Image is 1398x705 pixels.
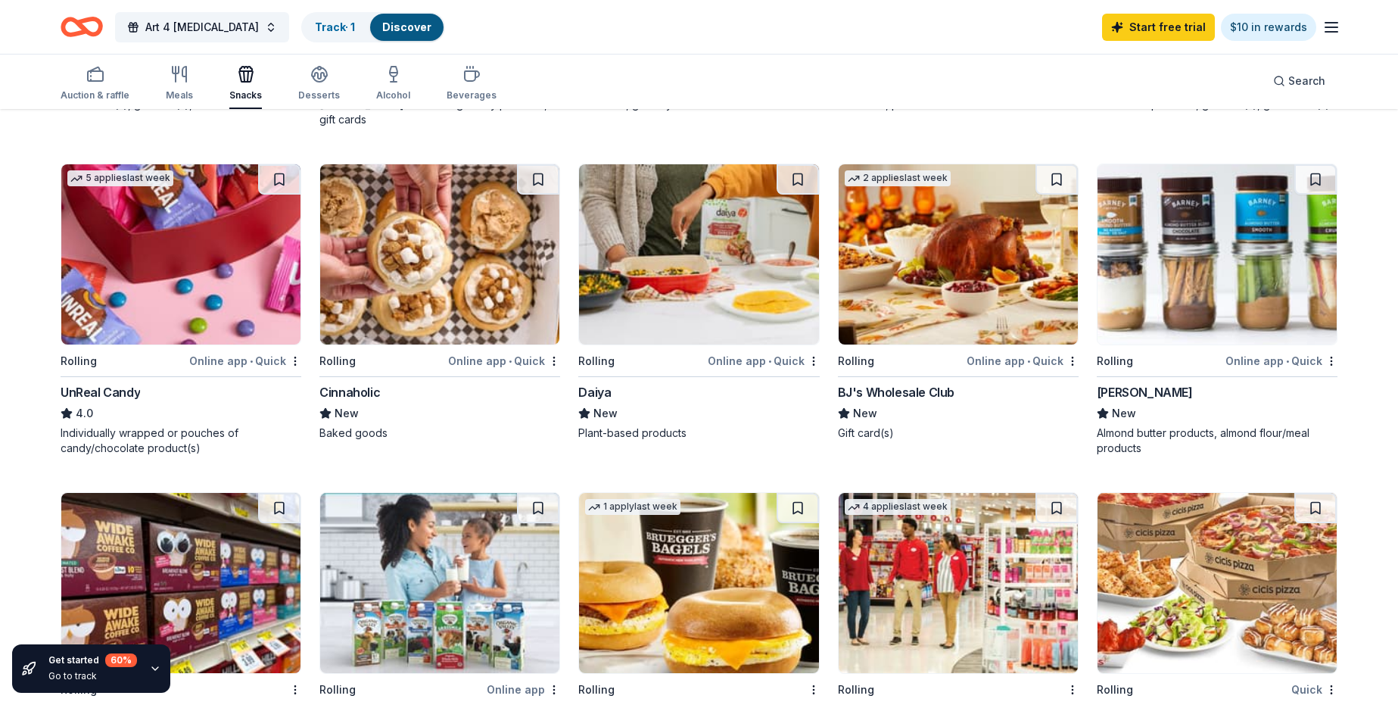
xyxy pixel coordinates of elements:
button: Beverages [447,59,497,109]
span: New [1112,404,1136,423]
div: Rolling [61,352,97,370]
img: Image for Cici's Pizza [1098,493,1337,673]
span: New [593,404,618,423]
div: Go to track [48,670,137,682]
span: • [1286,355,1289,367]
div: Rolling [319,681,356,699]
div: Online app Quick [1225,351,1337,370]
img: Image for Daiya [579,164,818,345]
div: 4 applies last week [845,499,951,515]
div: Plant-based products [578,426,819,441]
div: Rolling [1097,352,1133,370]
div: Alcohol [376,89,410,101]
button: Snacks [229,59,262,109]
div: 60 % [105,654,137,667]
div: Desserts [298,89,340,101]
button: Desserts [298,59,340,109]
img: Image for BJ's Wholesale Club [839,164,1078,345]
div: UnReal Candy [61,383,140,401]
div: Rolling [319,352,356,370]
a: Start free trial [1102,14,1215,41]
div: Meals [166,89,193,101]
div: Online app [487,680,560,699]
span: 4.0 [76,404,93,423]
div: Online app Quick [448,351,560,370]
button: Art 4 [MEDICAL_DATA] [115,12,289,42]
span: Art 4 [MEDICAL_DATA] [145,18,259,36]
img: Image for Piggly Wiggly [61,493,300,673]
div: Rolling [838,352,874,370]
a: Image for Barney ButterRollingOnline app•Quick[PERSON_NAME]NewAlmond butter products, almond flou... [1097,164,1337,456]
div: Beverages [447,89,497,101]
div: Cinnaholic [319,383,380,401]
div: Get started [48,654,137,667]
a: Image for CinnaholicRollingOnline app•QuickCinnaholicNewBaked goods [319,164,560,441]
div: Snacks [229,89,262,101]
span: • [250,355,253,367]
span: New [335,404,359,423]
div: [PERSON_NAME] [1097,383,1193,401]
div: Online app Quick [967,351,1079,370]
img: Image for UnReal Candy [61,164,300,345]
span: • [768,355,771,367]
div: Rolling [578,681,615,699]
img: Image for Barney Butter [1098,164,1337,345]
div: Online app Quick [708,351,820,370]
button: Alcohol [376,59,410,109]
button: Search [1261,66,1337,96]
div: Individually wrapped or pouches of candy/chocolate product(s) [61,426,301,456]
div: BJ's Wholesale Club [838,383,954,401]
div: Daiya [578,383,611,401]
div: 2 applies last week [845,170,951,186]
button: Track· 1Discover [301,12,445,42]
a: Image for UnReal Candy5 applieslast weekRollingOnline app•QuickUnReal Candy4.0Individually wrappe... [61,164,301,456]
img: Image for Cinnaholic [320,164,559,345]
div: Gift card(s) [838,426,1079,441]
span: • [1027,355,1030,367]
div: 5 applies last week [67,170,173,186]
div: Rolling [578,352,615,370]
button: Meals [166,59,193,109]
button: Auction & raffle [61,59,129,109]
div: Online app Quick [189,351,301,370]
div: [PERSON_NAME] food and grocery products, gift cards [319,97,560,127]
span: Search [1288,72,1325,90]
div: Auction & raffle [61,89,129,101]
div: Quick [1291,680,1337,699]
div: Baked goods [319,426,560,441]
div: Rolling [1097,681,1133,699]
a: Track· 1 [315,20,355,33]
span: New [853,404,877,423]
a: Image for BJ's Wholesale Club2 applieslast weekRollingOnline app•QuickBJ's Wholesale ClubNewGift ... [838,164,1079,441]
img: Image for Target [839,493,1078,673]
div: 1 apply last week [585,499,680,515]
a: $10 in rewards [1221,14,1316,41]
a: Discover [382,20,431,33]
div: Almond butter products, almond flour/meal products [1097,426,1337,456]
a: Home [61,9,103,45]
span: • [509,355,512,367]
img: Image for Bruegger's Bagels [579,493,818,673]
div: Rolling [838,681,874,699]
a: Image for DaiyaRollingOnline app•QuickDaiyaNewPlant-based products [578,164,819,441]
img: Image for Organic Valley [320,493,559,673]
